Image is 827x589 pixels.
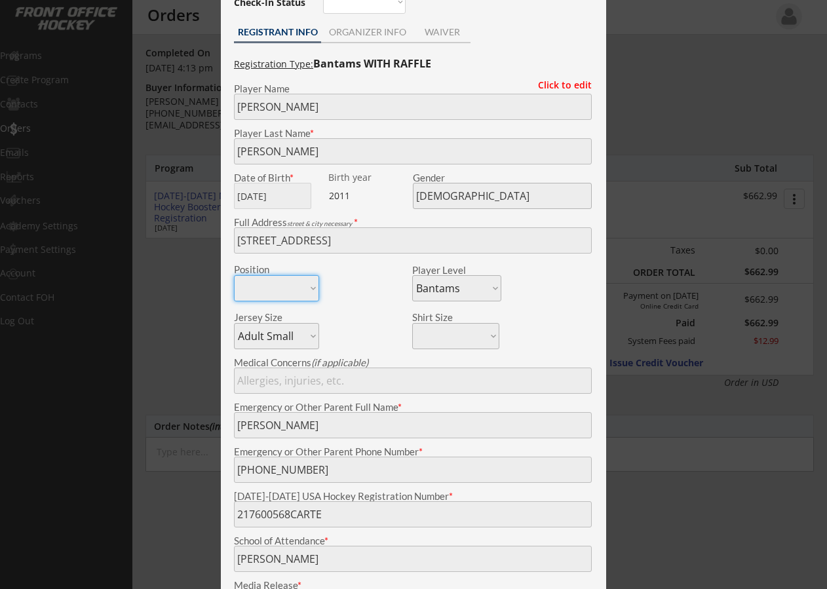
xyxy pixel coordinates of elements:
div: Player Name [234,84,592,94]
div: Emergency or Other Parent Full Name [234,402,592,412]
div: ORGANIZER INFO [321,28,413,37]
em: (if applicable) [311,356,368,368]
div: Player Level [412,265,501,275]
strong: Bantams WITH RAFFLE [313,56,431,71]
div: Date of Birth [234,173,319,183]
div: [DATE]-[DATE] USA Hockey Registration Number [234,491,592,501]
u: Registration Type: [234,58,313,70]
div: REGISTRANT INFO [234,28,321,37]
div: Emergency or Other Parent Phone Number [234,447,592,457]
div: Birth year [328,173,410,182]
em: street & city necessary [287,219,352,227]
div: We are transitioning the system to collect and store date of birth instead of just birth year to ... [328,173,410,183]
div: Medical Concerns [234,358,592,368]
input: Street, City, Province/State [234,227,592,254]
div: Player Last Name [234,128,592,138]
div: WAIVER [413,28,471,37]
div: Full Address [234,218,592,227]
div: Click to edit [528,81,592,90]
div: Shirt Size [412,313,480,322]
div: Position [234,265,301,275]
div: 2011 [329,189,411,202]
div: School of Attendance [234,536,592,546]
input: Allergies, injuries, etc. [234,368,592,394]
div: Jersey Size [234,313,301,322]
div: Gender [413,173,592,183]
